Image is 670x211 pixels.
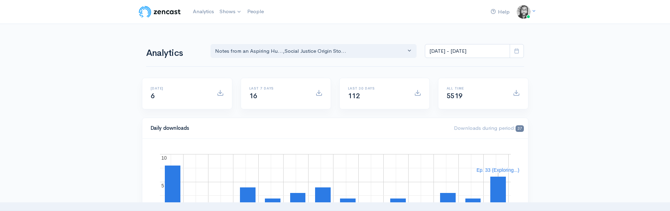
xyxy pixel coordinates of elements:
[215,47,406,55] div: Notes from an Aspiring Hu... , Social Justice Origin Sto...
[211,44,417,58] button: Notes from an Aspiring Hu..., Social Justice Origin Sto...
[488,5,512,19] a: Help
[138,5,182,19] img: ZenCast Logo
[151,125,446,131] h4: Daily downloads
[249,86,307,90] h6: Last 7 days
[161,155,167,161] text: 10
[244,4,267,19] a: People
[190,4,217,19] a: Analytics
[249,92,257,100] span: 16
[476,167,519,173] text: Ep. 33 (Exploring...)
[348,92,360,100] span: 112
[161,183,164,188] text: 5
[425,44,510,58] input: analytics date range selector
[516,125,524,132] span: 37
[217,4,244,19] a: Shows
[151,86,208,90] h6: [DATE]
[151,92,155,100] span: 6
[447,86,504,90] h6: All time
[517,5,530,19] img: ...
[348,86,406,90] h6: Last 30 days
[447,92,463,100] span: 5519
[146,48,202,58] h1: Analytics
[454,125,524,131] span: Downloads during period:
